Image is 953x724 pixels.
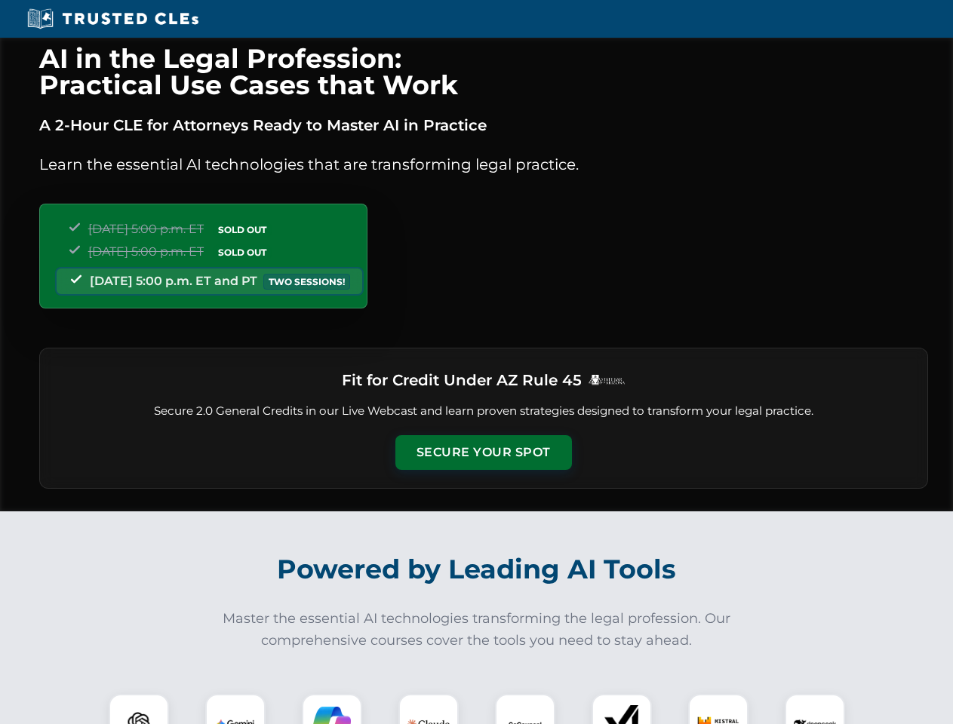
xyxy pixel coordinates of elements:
[39,45,928,98] h1: AI in the Legal Profession: Practical Use Cases that Work
[88,222,204,236] span: [DATE] 5:00 p.m. ET
[588,374,626,385] img: Logo
[39,113,928,137] p: A 2-Hour CLE for Attorneys Ready to Master AI in Practice
[213,608,741,652] p: Master the essential AI technologies transforming the legal profession. Our comprehensive courses...
[23,8,203,30] img: Trusted CLEs
[213,222,272,238] span: SOLD OUT
[395,435,572,470] button: Secure Your Spot
[39,152,928,176] p: Learn the essential AI technologies that are transforming legal practice.
[58,403,909,420] p: Secure 2.0 General Credits in our Live Webcast and learn proven strategies designed to transform ...
[342,367,582,394] h3: Fit for Credit Under AZ Rule 45
[59,543,895,596] h2: Powered by Leading AI Tools
[213,244,272,260] span: SOLD OUT
[88,244,204,259] span: [DATE] 5:00 p.m. ET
